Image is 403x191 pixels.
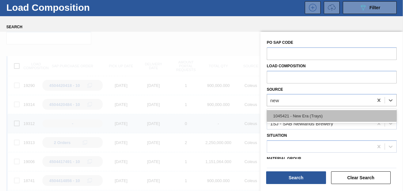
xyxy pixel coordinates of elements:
[324,1,340,14] button: UploadTransport Information
[267,133,287,138] label: Situation
[267,40,293,45] label: PO SAP Code
[302,1,321,14] div: New Load Composition
[266,171,326,184] button: Search
[321,1,340,14] div: Request volume
[267,64,306,68] label: Load composition
[369,5,380,10] span: Filter
[267,156,301,161] label: Material Group
[6,23,91,32] label: Search
[270,121,333,126] div: 1SJ - SAB Newlands Brewery
[343,1,397,14] button: Filter
[267,110,397,122] div: 1045421 - New Era (Trays)
[331,171,391,184] button: Clear Search
[267,87,283,92] label: Source
[6,4,102,11] h1: Load Composition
